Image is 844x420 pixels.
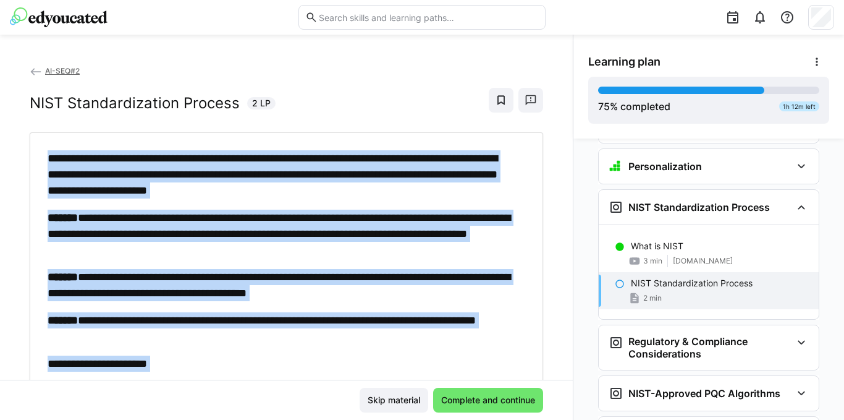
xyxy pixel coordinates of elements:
h3: Regulatory & Compliance Considerations [628,335,791,360]
span: 3 min [643,256,662,266]
h3: NIST Standardization Process [628,201,770,213]
span: [DOMAIN_NAME] [673,256,733,266]
div: 1h 12m left [779,101,819,111]
span: 2 min [643,293,662,303]
div: % completed [598,99,670,114]
h2: NIST Standardization Process [30,94,240,113]
button: Skip material [360,388,428,413]
span: Complete and continue [439,394,537,406]
span: Skip material [366,394,422,406]
a: AI-SEQ#2 [30,66,80,75]
h3: Personalization [628,160,702,173]
input: Search skills and learning paths… [318,12,539,23]
h3: NIST-Approved PQC Algorithms [628,387,780,400]
button: Complete and continue [433,388,543,413]
span: Learning plan [588,55,660,69]
span: 75 [598,100,610,113]
span: 2 LP [252,97,271,109]
span: AI-SEQ#2 [45,66,80,75]
p: What is NIST [631,240,683,252]
p: NIST Standardization Process [631,277,753,289]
